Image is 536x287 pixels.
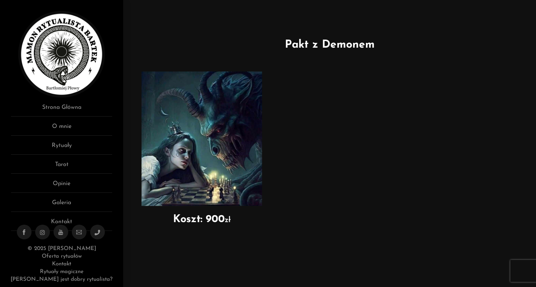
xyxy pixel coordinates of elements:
span: zł [225,216,231,224]
a: Rytuały magiczne [40,269,84,275]
h1: Pakt z Demonem [134,37,525,53]
a: Kontakt [11,217,112,231]
a: Opinie [11,179,112,193]
a: O mnie [11,122,112,136]
a: Galeria [11,198,112,212]
a: [PERSON_NAME] jest dobry rytualista? [11,277,113,282]
a: Strona Główna [11,103,112,117]
a: Rytuały [11,141,112,155]
strong: Koszt: 900 [173,214,225,225]
a: Oferta rytuałów [42,254,82,259]
a: Kontakt [52,261,71,267]
a: Tarot [11,160,112,174]
img: Rytualista Bartek [18,11,105,97]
